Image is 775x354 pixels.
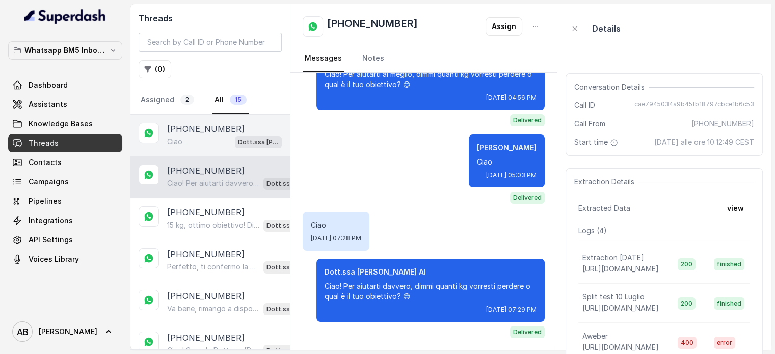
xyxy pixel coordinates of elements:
text: AB [17,326,29,337]
p: Ciao! Per aiutarti davvero, dimmi quanti kg vorresti perdere o qual è il tuo obiettivo? 😊 [167,178,259,188]
a: Dashboard [8,76,122,94]
span: Integrations [29,215,73,226]
span: Campaigns [29,177,69,187]
p: Dott.ssa [PERSON_NAME] AI [238,137,279,147]
p: Dott.ssa [PERSON_NAME] AI [266,221,307,231]
span: Dashboard [29,80,68,90]
span: Pipelines [29,196,62,206]
button: Assign [486,17,522,36]
span: Conversation Details [574,82,649,92]
p: Extraction [DATE] [582,253,644,263]
p: Logs ( 4 ) [578,226,750,236]
p: Ciao [477,157,537,167]
p: [PHONE_NUMBER] [167,248,245,260]
p: Dott.ssa [PERSON_NAME] AI [266,304,307,314]
span: Extracted Data [578,203,630,213]
span: [DATE] 07:28 PM [311,234,361,242]
p: Perfetto, ti confermo la chiamata per [DATE], [DATE], alle 14:20! Un nostro specialista ti chiame... [167,262,259,272]
p: [PHONE_NUMBER] [167,206,245,219]
button: view [721,199,750,217]
span: Start time [574,137,620,147]
input: Search by Call ID or Phone Number [139,33,282,52]
span: 200 [678,297,696,310]
h2: [PHONE_NUMBER] [327,16,418,37]
p: 15 kg, ottimo obiettivo! Dimmi, hai già provato qualcosa in passato per perdere questi 15 kg? [167,220,259,230]
a: [PERSON_NAME] [8,317,122,346]
p: [PHONE_NUMBER] [167,165,245,177]
p: Ciao [311,220,361,230]
span: error [714,337,735,349]
span: [DATE] alle ore 10:12:49 CEST [654,137,754,147]
span: [DATE] 07:29 PM [486,306,537,314]
span: 15 [230,95,247,105]
span: [URL][DOMAIN_NAME] [582,343,659,351]
a: Messages [303,45,344,72]
p: Ciao [167,137,182,147]
p: Dott.ssa [PERSON_NAME] AI [325,267,537,277]
span: Knowledge Bases [29,119,93,129]
span: [URL][DOMAIN_NAME] [582,264,659,273]
span: [PERSON_NAME] [39,326,97,337]
a: API Settings [8,231,122,249]
p: [PHONE_NUMBER] [167,123,245,135]
span: cae7945034a9b45fb18797cbce1b6c53 [634,100,754,111]
span: 2 [180,95,194,105]
span: [PHONE_NUMBER] [691,119,754,129]
span: Assistants [29,99,67,110]
span: Delivered [510,326,545,338]
a: Threads [8,134,122,152]
img: light.svg [24,8,106,24]
p: [PERSON_NAME] [477,143,537,153]
p: Dott.ssa [PERSON_NAME] AI [266,179,307,189]
a: Voices Library [8,250,122,268]
a: Notes [360,45,386,72]
span: Delivered [510,114,545,126]
p: Va bene, rimango a disposizione quando vuoi. Ricorda che la chiamata è gratuita e senza impegno, ... [167,304,259,314]
span: [DATE] 04:56 PM [486,94,537,102]
span: Threads [29,138,59,148]
p: Split test 10 Luglio [582,292,645,302]
p: [PHONE_NUMBER] [167,290,245,302]
span: finished [714,297,744,310]
a: Campaigns [8,173,122,191]
a: Integrations [8,211,122,230]
p: Dott.ssa [PERSON_NAME] AI [266,262,307,273]
p: [PHONE_NUMBER] [167,332,245,344]
p: Ciao! Per aiutarti davvero, dimmi quanti kg vorresti perdere o qual è il tuo obiettivo? 😊 [325,281,537,302]
span: Delivered [510,192,545,204]
span: [DATE] 05:03 PM [486,171,537,179]
span: [URL][DOMAIN_NAME] [582,304,659,312]
a: Assistants [8,95,122,114]
a: Pipelines [8,192,122,210]
p: Aweber [582,331,608,341]
nav: Tabs [303,45,545,72]
p: Ciao! Per aiutarti al meglio, dimmi quanti kg vorresti perdere o qual è il tuo obiettivo? 😊 [325,69,537,90]
span: Voices Library [29,254,79,264]
a: All15 [212,87,249,114]
span: finished [714,258,744,270]
a: Contacts [8,153,122,172]
button: Whatsapp BM5 Inbound [8,41,122,60]
p: Whatsapp BM5 Inbound [24,44,106,57]
span: 400 [678,337,697,349]
span: Call ID [574,100,595,111]
h2: Threads [139,12,282,24]
span: 200 [678,258,696,270]
p: Details [592,22,621,35]
span: API Settings [29,235,73,245]
a: Knowledge Bases [8,115,122,133]
span: Call From [574,119,605,129]
span: Contacts [29,157,62,168]
button: (0) [139,60,171,78]
span: Extraction Details [574,177,638,187]
a: Assigned2 [139,87,196,114]
nav: Tabs [139,87,282,114]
